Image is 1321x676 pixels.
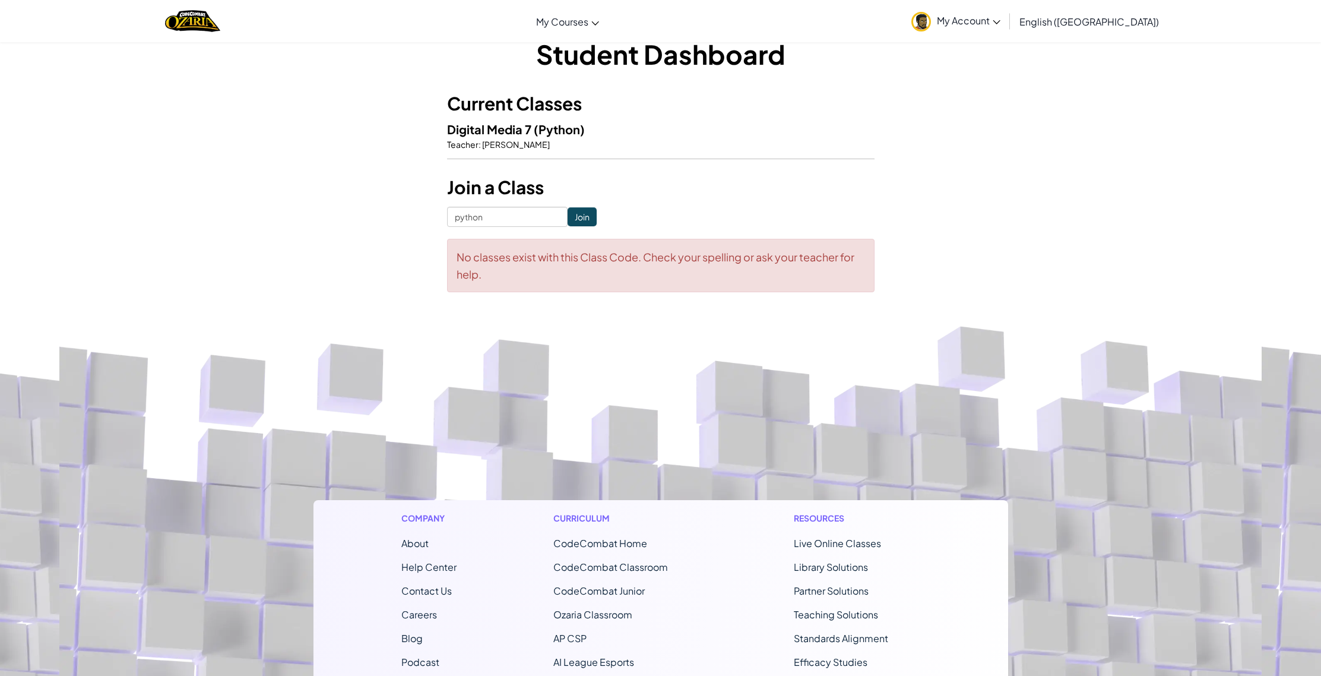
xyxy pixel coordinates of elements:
[794,656,867,668] a: Efficacy Studies
[447,239,875,292] div: No classes exist with this Class Code. Check your spelling or ask your teacher for help.
[401,608,437,621] a: Careers
[568,207,597,226] input: Join
[401,537,429,549] a: About
[481,139,550,150] span: [PERSON_NAME]
[401,561,457,573] a: Help Center
[447,90,875,117] h3: Current Classes
[447,174,875,201] h3: Join a Class
[794,632,888,645] a: Standards Alignment
[401,632,423,645] a: Blog
[165,9,220,33] img: Home
[401,512,457,525] h1: Company
[553,632,587,645] a: AP CSP
[553,656,634,668] a: AI League Esports
[794,608,878,621] a: Teaching Solutions
[1019,15,1159,28] span: English ([GEOGRAPHIC_DATA])
[447,139,479,150] span: Teacher
[553,561,668,573] a: CodeCombat Classroom
[553,537,647,549] span: CodeCombat Home
[447,36,875,72] h1: Student Dashboard
[530,5,605,37] a: My Courses
[1013,5,1165,37] a: English ([GEOGRAPHIC_DATA])
[553,608,632,621] a: Ozaria Classroom
[534,122,585,137] span: (Python)
[447,122,534,137] span: Digital Media 7
[536,15,588,28] span: My Courses
[479,139,481,150] span: :
[794,561,868,573] a: Library Solutions
[911,12,931,31] img: avatar
[401,585,452,597] span: Contact Us
[794,537,881,549] a: Live Online Classes
[553,512,697,525] h1: Curriculum
[553,585,645,597] a: CodeCombat Junior
[905,2,1006,40] a: My Account
[794,512,920,525] h1: Resources
[447,207,568,227] input: <Enter Class Code>
[401,656,439,668] a: Podcast
[794,585,869,597] a: Partner Solutions
[165,9,220,33] a: Ozaria by CodeCombat logo
[937,14,1000,27] span: My Account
